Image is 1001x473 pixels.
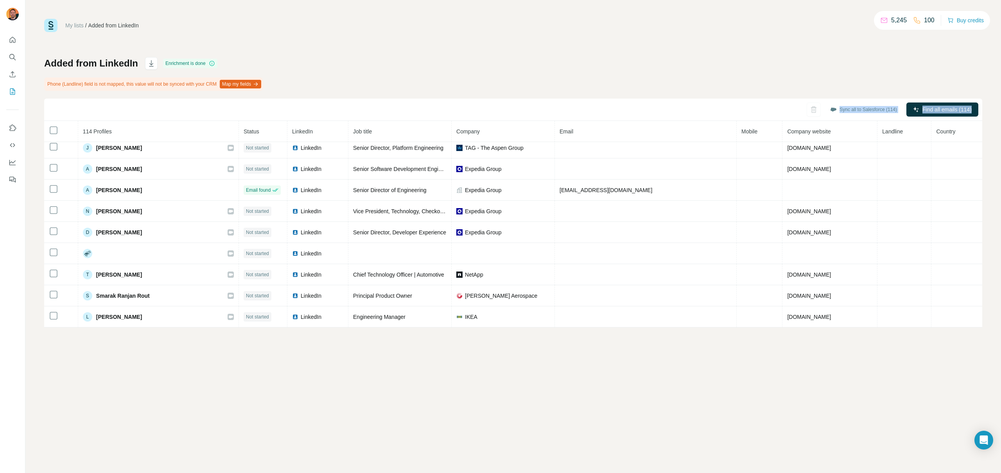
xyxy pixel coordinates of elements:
span: [PERSON_NAME] [96,186,142,194]
img: company-logo [456,208,463,214]
span: LinkedIn [301,165,321,173]
span: Company [456,128,480,135]
div: Open Intercom Messenger [974,431,993,450]
div: J [83,143,92,153]
span: [DOMAIN_NAME] [787,229,831,236]
span: Chief Technology Officer | Automotive [353,272,444,278]
button: Map my fields [220,80,261,88]
img: company-logo [456,272,463,278]
span: Not started [246,250,269,257]
button: Search [6,50,19,64]
img: LinkedIn logo [292,314,298,320]
div: D [83,228,92,237]
p: 5,245 [891,16,907,25]
button: Feedback [6,173,19,187]
span: Engineering Manager [353,314,405,320]
img: company-logo [456,145,463,151]
button: My lists [6,85,19,99]
span: LinkedIn [292,128,313,135]
span: Senior Director, Platform Engineering [353,145,443,151]
span: LinkedIn [301,250,321,257]
img: company-logo [456,314,463,320]
img: LinkedIn logo [292,145,298,151]
span: [PERSON_NAME] [96,165,142,173]
span: Not started [246,144,269,151]
img: Avatar [6,8,19,20]
span: Not started [246,271,269,278]
span: [DOMAIN_NAME] [787,208,831,214]
img: LinkedIn logo [292,250,298,257]
span: [DOMAIN_NAME] [787,293,831,299]
span: LinkedIn [301,207,321,215]
div: A [83,164,92,174]
span: Mobile [741,128,757,135]
span: Smarak Ranjan Rout [96,292,150,300]
img: LinkedIn logo [292,293,298,299]
div: N [83,207,92,216]
img: company-logo [456,166,463,172]
span: Job title [353,128,372,135]
span: IKEA [465,313,477,321]
button: Use Surfe API [6,138,19,152]
img: company-logo [456,229,463,236]
button: Use Surfe on LinkedIn [6,121,19,135]
li: / [85,22,87,29]
span: Status [244,128,259,135]
img: LinkedIn logo [292,166,298,172]
span: [PERSON_NAME] [96,271,142,279]
span: Email [560,128,573,135]
span: Senior Director of Engineering [353,187,427,193]
span: Expedia Group [465,165,501,173]
div: T [83,270,92,279]
button: Dashboard [6,155,19,169]
img: company-logo [456,293,463,299]
img: Surfe Logo [44,19,57,32]
h1: Added from LinkedIn [44,57,138,70]
img: LinkedIn logo [292,272,298,278]
span: Company website [787,128,831,135]
span: [PERSON_NAME] [96,144,142,152]
span: [DOMAIN_NAME] [787,314,831,320]
span: Not started [246,208,269,215]
span: Not started [246,165,269,173]
span: Senior Director, Developer Experience [353,229,446,236]
img: LinkedIn logo [292,208,298,214]
button: Sync all to Salesforce (114) [825,104,902,115]
span: Expedia Group [465,228,501,236]
div: Added from LinkedIn [88,22,139,29]
span: [DOMAIN_NAME] [787,145,831,151]
span: [EMAIL_ADDRESS][DOMAIN_NAME] [560,187,652,193]
span: [PERSON_NAME] Aerospace [465,292,537,300]
span: [PERSON_NAME] [96,313,142,321]
div: S [83,291,92,300]
div: A [83,185,92,195]
span: Senior Software Development Engineer [353,166,449,172]
div: Enrichment is done [163,59,217,68]
span: Not started [246,313,269,320]
span: TAG - The Aspen Group [465,144,524,152]
span: Find all emails (114) [922,106,972,113]
img: LinkedIn logo [292,229,298,236]
span: [PERSON_NAME] [96,207,142,215]
span: Vice President, Technology, Checkout Experience [353,208,474,214]
span: 114 Profiles [83,128,112,135]
span: LinkedIn [301,186,321,194]
a: My lists [65,22,84,29]
span: Expedia Group [465,207,501,215]
span: [PERSON_NAME] [96,228,142,236]
div: L [83,312,92,322]
span: Expedia Group [465,186,501,194]
span: LinkedIn [301,144,321,152]
span: [DOMAIN_NAME] [787,272,831,278]
span: Email found [246,187,271,194]
button: Quick start [6,33,19,47]
button: Find all emails (114) [906,103,978,117]
button: Buy credits [947,15,984,26]
div: Phone (Landline) field is not mapped, this value will not be synced with your CRM [44,77,263,91]
span: LinkedIn [301,292,321,300]
span: LinkedIn [301,228,321,236]
span: Not started [246,292,269,299]
span: [DOMAIN_NAME] [787,166,831,172]
p: 100 [924,16,935,25]
img: LinkedIn logo [292,187,298,193]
